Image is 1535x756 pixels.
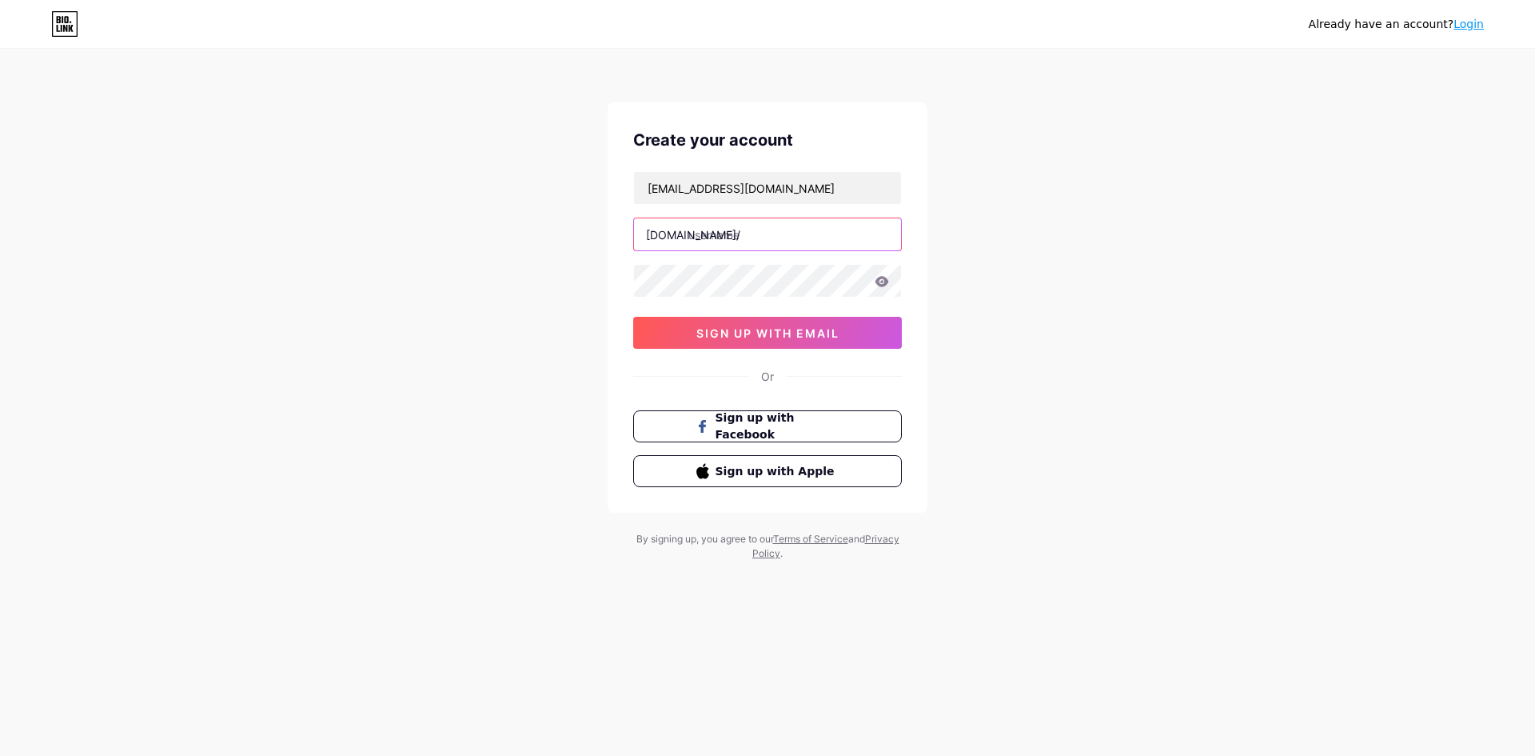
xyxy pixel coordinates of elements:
button: Sign up with Facebook [633,410,902,442]
input: Email [634,172,901,204]
span: sign up with email [696,326,839,340]
input: username [634,218,901,250]
span: Sign up with Apple [716,463,839,480]
div: Already have an account? [1309,16,1484,33]
a: Terms of Service [773,533,848,545]
button: Sign up with Apple [633,455,902,487]
a: Login [1453,18,1484,30]
button: sign up with email [633,317,902,349]
div: By signing up, you agree to our and . [632,532,903,561]
div: Create your account [633,128,902,152]
span: Sign up with Facebook [716,410,839,443]
div: [DOMAIN_NAME]/ [646,226,740,243]
div: Or [761,368,774,385]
